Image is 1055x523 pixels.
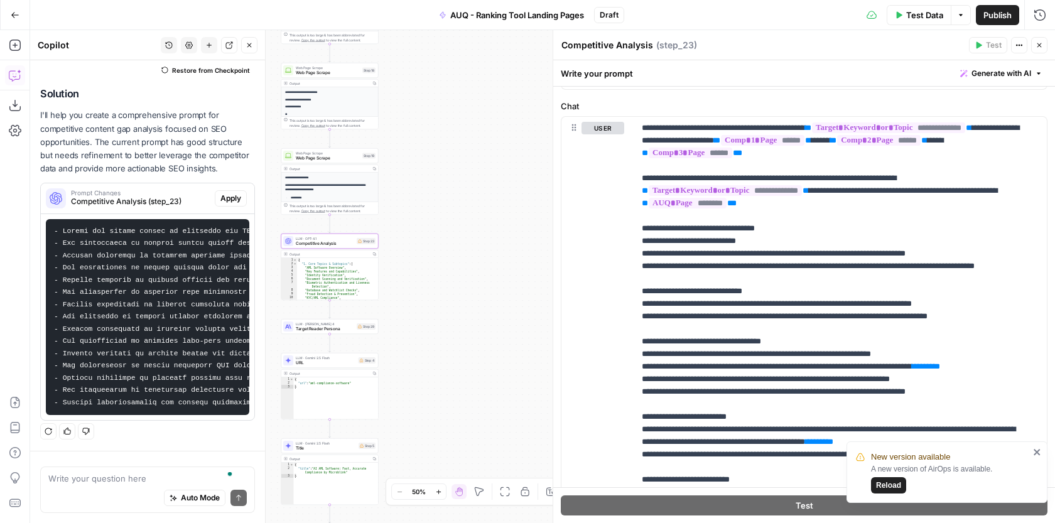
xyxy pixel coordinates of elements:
g: Edge from step_4 to step_5 [329,419,331,438]
div: Copilot [38,39,157,51]
div: Step 5 [359,443,376,449]
span: LLM · Gemini 2.5 Flash [296,441,356,446]
span: LLM · Gemini 2.5 Flash [296,355,356,360]
div: This output is too large & has been abbreviated for review. to view the full content. [289,118,376,128]
span: Restore from Checkpoint [172,65,250,75]
span: Publish [983,9,1012,21]
button: Publish [976,5,1019,25]
div: Output [289,81,369,86]
p: I'll help you create a comprehensive prompt for competitive content gap analysis focused on SEO o... [40,109,255,175]
div: 8 [281,288,297,292]
div: 2 [281,466,294,474]
div: 3 [281,474,294,478]
code: - Loremi dol sitame consec ad elitseddo eiu TEM in ut LAB etdolor magnaaliqu enim adminimve qu no... [54,227,867,406]
span: AUQ - Ranking Tool Landing Pages [450,9,584,21]
span: LLM · GPT-4.1 [296,236,354,241]
div: 9 [281,292,297,296]
button: Auto Mode [164,490,225,506]
span: Test Data [906,9,943,21]
div: 4 [281,269,297,273]
span: LLM · [PERSON_NAME] 4 [296,321,354,326]
span: Web Page Scrape [296,70,360,76]
div: Step 23 [357,238,376,244]
div: This output is too large & has been abbreviated for review. to view the full content. [289,33,376,43]
g: Edge from step_5 to step_6 [329,505,331,523]
span: Draft [600,9,619,21]
textarea: Competitive Analysis [561,39,653,51]
div: 3 [281,266,297,269]
button: Reload [871,477,906,493]
div: 3 [281,385,294,389]
div: 7 [281,281,297,288]
div: 2 [281,381,294,385]
span: Test [796,499,813,512]
span: Competitive Analysis (step_23) [71,196,210,207]
span: Competitive Analysis [296,240,354,247]
div: This output is too large & has been abbreviated for review. to view the full content. [289,203,376,213]
g: Edge from step_18 to step_19 [329,129,331,148]
span: Toggle code folding, rows 1 through 3 [290,463,294,466]
span: Toggle code folding, rows 1 through 3 [290,377,294,381]
span: New version available [871,451,950,463]
button: Test [969,37,1007,53]
div: 2 [281,262,297,266]
span: Apply [220,193,241,204]
div: 5 [281,273,297,277]
span: Prompt Changes [71,190,210,196]
button: Test [561,495,1047,515]
div: Step 18 [362,68,376,73]
span: Copy the output [301,38,325,42]
div: Step 4 [359,357,376,364]
span: Target Reader Persona [296,326,354,332]
g: Edge from step_17 to step_18 [329,44,331,62]
div: Write your prompt [553,60,1055,86]
span: Toggle code folding, rows 1 through 111 [293,258,297,262]
div: LLM · GPT-4.1Competitive AnalysisStep 23Output{ "1. Core Topics & Subtopics":[ "AML Software Over... [281,234,379,300]
span: Test [986,40,1002,51]
div: LLM · Gemini 2.5 FlashTitleStep 5Output{ "title":"AI AML Software: Fast, Accurate Compliance by M... [281,438,379,505]
span: Copy the output [301,124,325,127]
div: Step 29 [357,323,376,330]
div: Step 19 [362,153,376,159]
g: Edge from step_23 to step_29 [329,300,331,318]
span: Reload [876,480,901,491]
button: AUQ - Ranking Tool Landing Pages [431,5,592,25]
span: Web Page Scrape [296,65,360,70]
span: Web Page Scrape [296,151,360,156]
span: 50% [412,487,426,497]
div: 1 [281,377,294,381]
label: Chat [561,100,1047,112]
div: LLM · Gemini 2.5 FlashURLStep 4Output{ "url":"aml-compliance-software"} [281,353,379,419]
span: Copy the output [301,209,325,213]
div: 1 [281,258,297,262]
span: URL [296,360,356,366]
button: Generate with AI [955,65,1047,82]
button: Restore from Checkpoint [156,63,255,78]
div: Output [289,371,369,376]
button: Apply [215,190,247,207]
span: Web Page Scrape [296,155,360,161]
g: Edge from step_19 to step_23 [329,215,331,233]
div: A new version of AirOps is available. [871,463,1029,493]
button: close [1033,447,1042,457]
div: Output [289,456,369,461]
div: Output [289,252,369,257]
div: Output [289,166,369,171]
g: Edge from step_29 to step_4 [329,334,331,352]
div: 10 [281,296,297,299]
div: 6 [281,277,297,281]
h2: Solution [40,88,255,100]
span: Auto Mode [181,492,220,504]
span: Title [296,445,356,451]
div: LLM · [PERSON_NAME] 4Target Reader PersonaStep 29 [281,319,379,334]
button: Test Data [887,5,951,25]
div: 1 [281,463,294,466]
textarea: To enrich screen reader interactions, please activate Accessibility in Grammarly extension settings [48,472,247,485]
span: Toggle code folding, rows 2 through 46 [293,262,297,266]
span: Generate with AI [971,68,1031,79]
div: 11 [281,299,297,307]
span: ( step_23 ) [656,39,697,51]
button: user [582,122,624,134]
